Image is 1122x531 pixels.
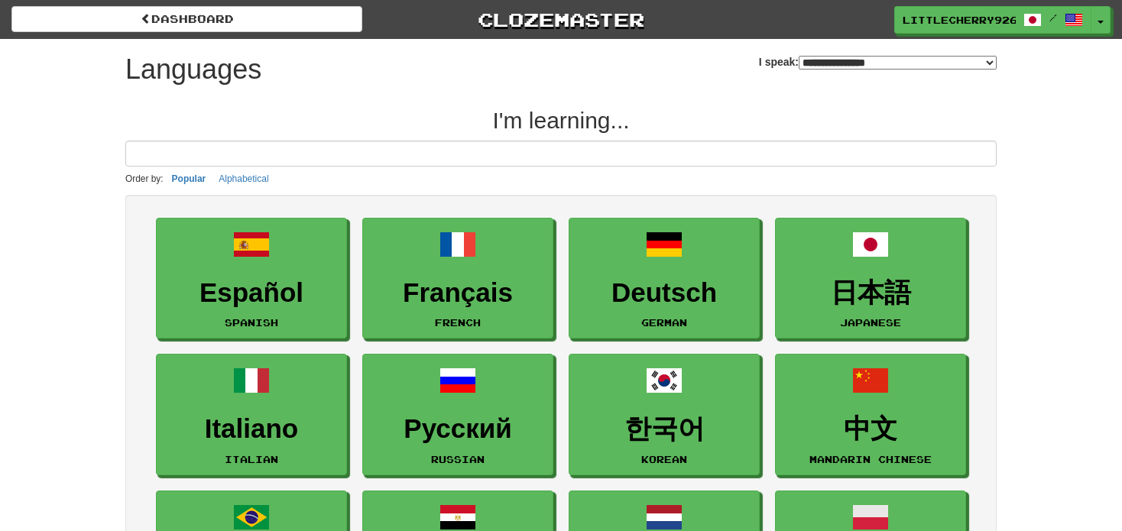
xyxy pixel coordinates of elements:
[775,218,966,339] a: 日本語Japanese
[156,354,347,475] a: ItalianoItalian
[11,6,362,32] a: dashboard
[362,218,553,339] a: FrançaisFrench
[577,278,751,308] h3: Deutsch
[577,414,751,444] h3: 한국어
[569,354,760,475] a: 한국어Korean
[164,414,339,444] h3: Italiano
[385,6,736,33] a: Clozemaster
[783,278,958,308] h3: 日本語
[641,454,687,465] small: Korean
[641,317,687,328] small: German
[431,454,485,465] small: Russian
[167,170,211,187] button: Popular
[225,317,278,328] small: Spanish
[1049,12,1057,23] span: /
[569,218,760,339] a: DeutschGerman
[225,454,278,465] small: Italian
[783,414,958,444] h3: 中文
[435,317,481,328] small: French
[894,6,1091,34] a: LittleCherry9267 /
[362,354,553,475] a: РусскийRussian
[809,454,932,465] small: Mandarin Chinese
[156,218,347,339] a: EspañolSpanish
[371,278,545,308] h3: Français
[840,317,901,328] small: Japanese
[125,54,261,85] h1: Languages
[125,108,997,133] h2: I'm learning...
[799,56,997,70] select: I speak:
[903,13,1016,27] span: LittleCherry9267
[214,170,273,187] button: Alphabetical
[371,414,545,444] h3: Русский
[125,173,164,184] small: Order by:
[164,278,339,308] h3: Español
[775,354,966,475] a: 中文Mandarin Chinese
[759,54,997,70] label: I speak:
